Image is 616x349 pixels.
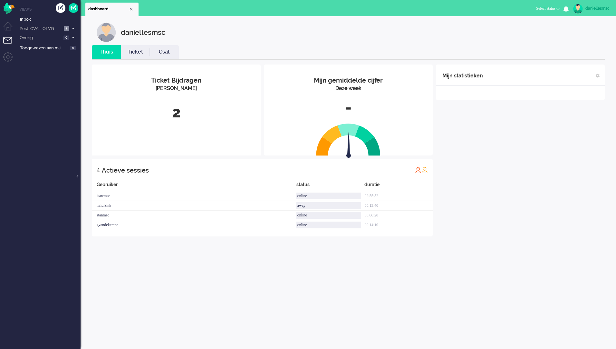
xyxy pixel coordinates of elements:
[92,181,296,191] div: Gebruiker
[3,4,14,9] a: Omnidesk
[296,202,361,209] div: away
[296,193,361,199] div: online
[97,85,256,92] div: [PERSON_NAME]
[19,35,62,41] span: Overig
[296,222,361,228] div: online
[3,22,18,36] li: Dashboard menu
[19,26,62,32] span: Post-CVA - OLVG
[150,45,179,59] li: Csat
[421,167,428,173] img: profile_orange.svg
[97,102,256,123] div: 2
[572,4,610,14] a: daniellesmsc
[296,181,365,191] div: status
[97,164,100,176] div: 4
[20,16,81,23] span: Inbox
[69,3,78,13] a: Quick Ticket
[415,167,421,173] img: profile_red.svg
[56,3,65,13] div: Creëer ticket
[63,35,69,40] span: 0
[364,181,433,191] div: duratie
[92,45,121,59] li: Thuis
[97,23,116,42] img: customer.svg
[3,3,14,14] img: flow_omnibird.svg
[3,37,18,52] li: Tickets menu
[269,97,428,118] div: -
[532,2,563,16] li: Select status
[102,164,149,177] div: Actieve sessies
[532,4,563,13] button: Select status
[269,85,428,92] div: Deze week
[296,212,361,219] div: online
[121,48,150,56] a: Ticket
[92,48,121,56] a: Thuis
[3,52,18,67] li: Admin menu
[70,46,76,51] span: 0
[364,220,433,230] div: 00:14:10
[88,6,129,12] span: dashboard
[536,6,555,11] span: Select status
[573,4,583,14] img: avatar
[92,211,296,220] div: stanmsc
[92,201,296,211] div: mhulzink
[92,191,296,201] div: isawmsc
[335,132,362,159] img: arrow.svg
[150,48,179,56] a: Csat
[19,44,81,51] a: Toegewezen aan mij 0
[442,69,483,82] div: Mijn statistieken
[129,7,134,12] div: Close tab
[269,76,428,85] div: Mijn gemiddelde cijfer
[97,76,256,85] div: Ticket Bijdragen
[364,191,433,201] div: 02:55:52
[92,220,296,230] div: gvandekempe
[121,45,150,59] li: Ticket
[85,3,139,16] li: Dashboard
[585,5,610,12] div: daniellesmsc
[316,123,380,156] img: semi_circle.svg
[19,6,81,12] li: Views
[20,45,68,51] span: Toegewezen aan mij
[364,211,433,220] div: 00:08:28
[364,201,433,211] div: 00:13:40
[19,15,81,23] a: Inbox
[64,26,69,31] span: 2
[121,23,165,42] div: daniellesmsc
